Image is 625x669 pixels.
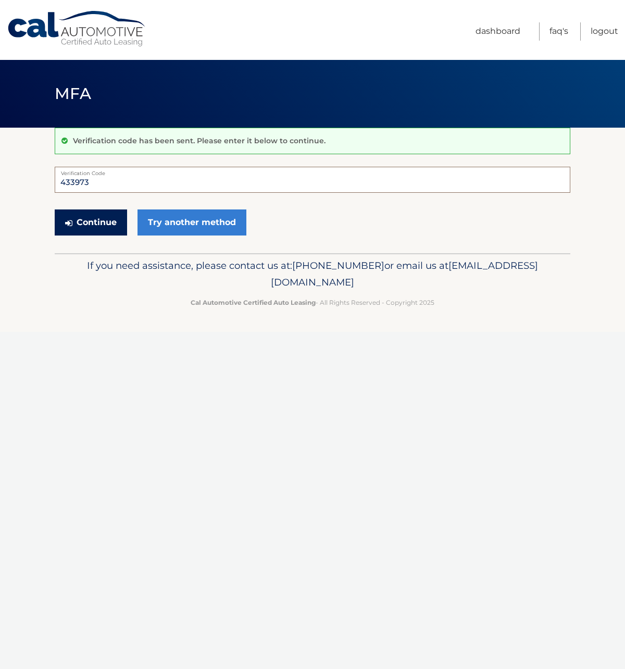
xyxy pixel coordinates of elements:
[591,22,618,41] a: Logout
[55,209,127,236] button: Continue
[55,167,570,175] label: Verification Code
[73,136,326,145] p: Verification code has been sent. Please enter it below to continue.
[137,209,246,236] a: Try another method
[55,167,570,193] input: Verification Code
[7,10,147,47] a: Cal Automotive
[61,257,564,291] p: If you need assistance, please contact us at: or email us at
[476,22,520,41] a: Dashboard
[191,299,316,306] strong: Cal Automotive Certified Auto Leasing
[61,297,564,308] p: - All Rights Reserved - Copyright 2025
[549,22,568,41] a: FAQ's
[292,259,384,271] span: [PHONE_NUMBER]
[55,84,91,103] span: MFA
[271,259,538,288] span: [EMAIL_ADDRESS][DOMAIN_NAME]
